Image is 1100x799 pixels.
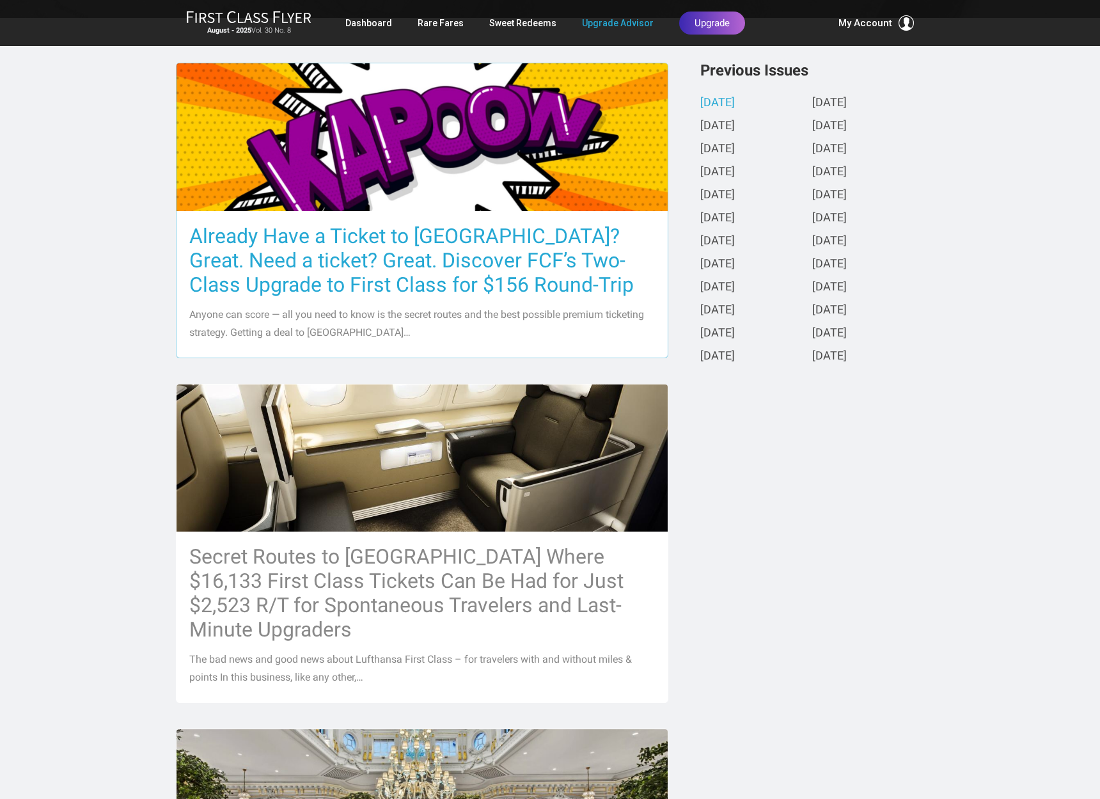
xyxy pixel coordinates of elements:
[812,327,847,340] a: [DATE]
[189,651,655,686] p: The bad news and good news about Lufthansa First Class – for travelers with and without miles & p...
[186,10,311,36] a: First Class FlyerAugust - 2025Vol. 30 No. 8
[700,258,735,271] a: [DATE]
[700,97,735,110] a: [DATE]
[345,12,392,35] a: Dashboard
[700,189,735,202] a: [DATE]
[812,143,847,156] a: [DATE]
[186,26,311,35] small: Vol. 30 No. 8
[812,120,847,133] a: [DATE]
[812,235,847,248] a: [DATE]
[700,235,735,248] a: [DATE]
[838,15,914,31] button: My Account
[700,63,924,78] h3: Previous Issues
[700,166,735,179] a: [DATE]
[812,166,847,179] a: [DATE]
[176,63,668,358] a: Already Have a Ticket to [GEOGRAPHIC_DATA]? Great. Need a ticket? Great. Discover FCF’s Two-Class...
[189,544,655,642] h3: Secret Routes to [GEOGRAPHIC_DATA] Where $16,133 First Class Tickets Can Be Had for Just $2,523 R...
[186,10,311,24] img: First Class Flyer
[418,12,464,35] a: Rare Fares
[700,350,735,363] a: [DATE]
[700,212,735,225] a: [DATE]
[700,304,735,317] a: [DATE]
[679,12,745,35] a: Upgrade
[189,306,655,342] p: Anyone can score — all you need to know is the secret routes and the best possible premium ticket...
[582,12,654,35] a: Upgrade Advisor
[489,12,556,35] a: Sweet Redeems
[700,120,735,133] a: [DATE]
[189,224,655,297] h3: Already Have a Ticket to [GEOGRAPHIC_DATA]? Great. Need a ticket? Great. Discover FCF’s Two-Class...
[838,15,892,31] span: My Account
[176,384,668,703] a: Secret Routes to [GEOGRAPHIC_DATA] Where $16,133 First Class Tickets Can Be Had for Just $2,523 R...
[700,281,735,294] a: [DATE]
[812,258,847,271] a: [DATE]
[207,26,251,35] strong: August - 2025
[812,212,847,225] a: [DATE]
[812,350,847,363] a: [DATE]
[812,281,847,294] a: [DATE]
[812,189,847,202] a: [DATE]
[812,304,847,317] a: [DATE]
[700,143,735,156] a: [DATE]
[700,327,735,340] a: [DATE]
[812,97,847,110] a: [DATE]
